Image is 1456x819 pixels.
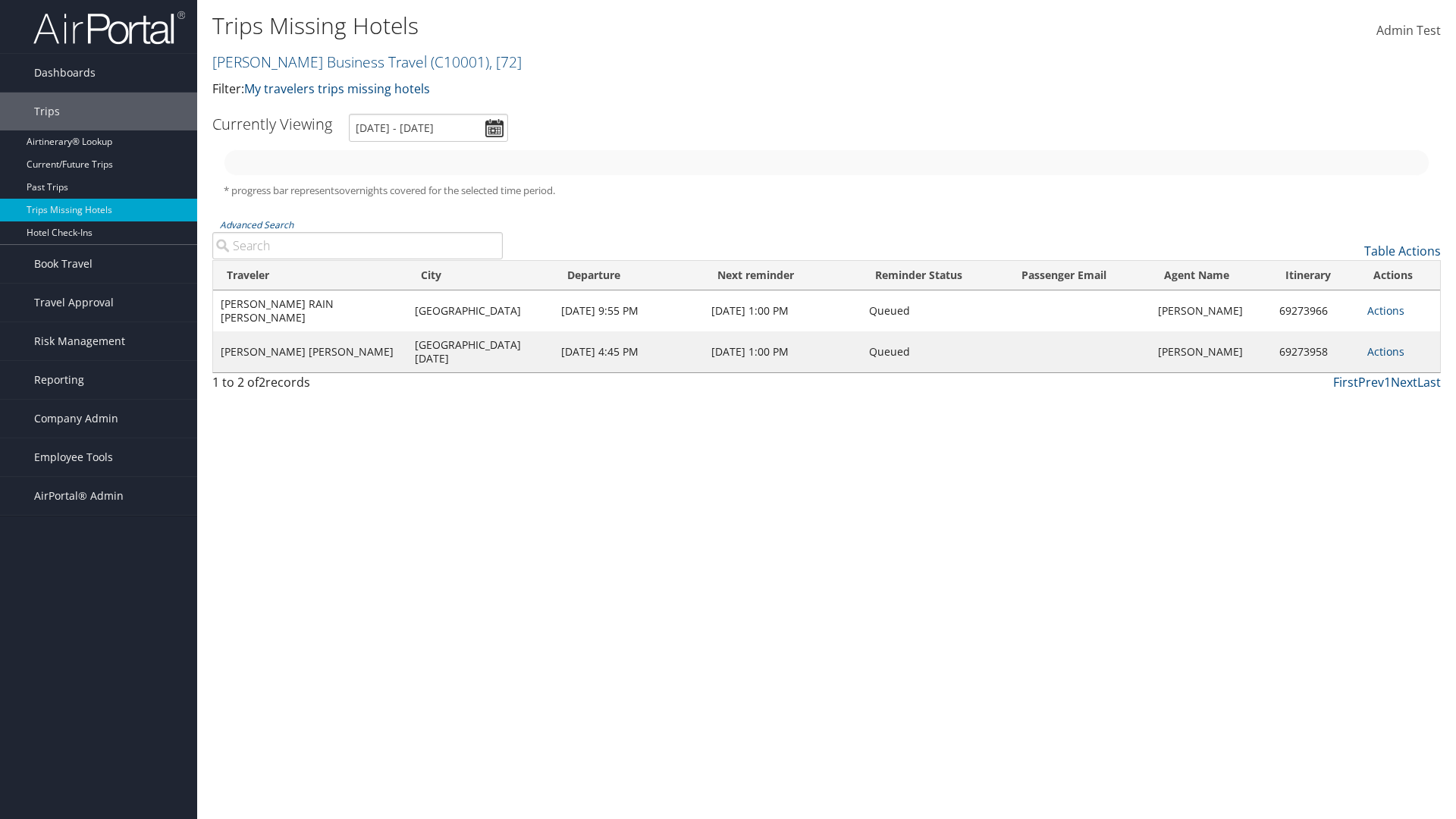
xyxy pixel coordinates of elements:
[1376,22,1441,39] span: Admin Test
[34,322,125,360] span: Risk Management
[213,290,407,331] td: [PERSON_NAME] RAIN [PERSON_NAME]
[33,10,185,45] img: airportal-logo.png
[259,374,265,391] span: 2
[704,331,861,372] td: [DATE] 1:00 PM
[212,232,503,259] input: Advanced Search
[244,80,430,97] a: My travelers trips missing hotels
[1364,243,1441,259] a: Table Actions
[1367,303,1404,318] a: Actions
[212,80,1031,99] p: Filter:
[34,438,113,476] span: Employee Tools
[1376,8,1441,55] a: Admin Test
[1391,374,1417,391] a: Next
[1150,331,1271,372] td: [PERSON_NAME]
[407,261,554,290] th: City: activate to sort column ascending
[861,331,1008,372] td: Queued
[861,290,1008,331] td: Queued
[704,290,861,331] td: [DATE] 1:00 PM
[1272,261,1360,290] th: Itinerary
[554,331,704,372] td: [DATE] 4:45 PM
[1333,374,1358,391] a: First
[224,184,1429,198] h5: * progress bar represents overnights covered for the selected time period.
[34,54,96,92] span: Dashboards
[34,93,60,130] span: Trips
[1367,344,1404,359] a: Actions
[1358,374,1384,391] a: Prev
[407,331,554,372] td: [GEOGRAPHIC_DATA][DATE]
[213,331,407,372] td: [PERSON_NAME] [PERSON_NAME]
[1272,290,1360,331] td: 69273966
[1417,374,1441,391] a: Last
[554,290,704,331] td: [DATE] 9:55 PM
[34,477,124,515] span: AirPortal® Admin
[34,284,114,322] span: Travel Approval
[34,361,84,399] span: Reporting
[1384,374,1391,391] a: 1
[1150,261,1271,290] th: Agent Name
[34,400,118,438] span: Company Admin
[861,261,1008,290] th: Reminder Status
[34,245,93,283] span: Book Travel
[212,52,522,72] a: [PERSON_NAME] Business Travel
[213,261,407,290] th: Traveler: activate to sort column ascending
[212,10,1031,42] h1: Trips Missing Hotels
[212,114,332,134] h3: Currently Viewing
[407,290,554,331] td: [GEOGRAPHIC_DATA]
[1150,290,1271,331] td: [PERSON_NAME]
[220,218,293,231] a: Advanced Search
[212,373,503,399] div: 1 to 2 of records
[554,261,704,290] th: Departure: activate to sort column ascending
[1008,261,1150,290] th: Passenger Email: activate to sort column ascending
[1272,331,1360,372] td: 69273958
[349,114,508,142] input: [DATE] - [DATE]
[489,52,522,72] span: , [ 72 ]
[1360,261,1440,290] th: Actions
[704,261,861,290] th: Next reminder
[431,52,489,72] span: ( C10001 )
